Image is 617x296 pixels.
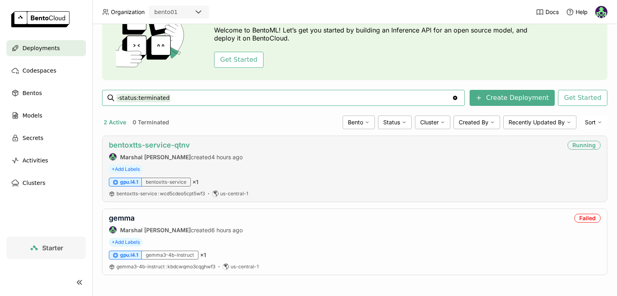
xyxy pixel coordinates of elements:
input: Selected bento01. [178,8,179,16]
svg: Clear value [452,95,458,101]
strong: Marshal [PERSON_NAME] [120,154,191,160]
div: bento01 [154,8,178,16]
span: 6 hours ago [211,227,243,233]
span: Secrets [22,133,43,143]
span: Created By [459,119,488,126]
span: us-central-1 [231,264,259,270]
span: +Add Labels [109,238,143,247]
a: Bentos [6,85,86,101]
span: Organization [111,8,145,16]
span: Docs [545,8,559,16]
span: gpu.l4.1 [120,252,138,258]
div: Recently Updated By [503,116,576,129]
span: Clusters [22,178,45,188]
span: Activities [22,156,48,165]
div: bentoxtts-service [142,178,191,187]
a: Clusters [6,175,86,191]
div: Failed [574,214,601,223]
img: cover onboarding [108,7,195,67]
div: Cluster [415,116,450,129]
div: created [109,153,243,161]
button: Get Started [558,90,607,106]
a: Deployments [6,40,86,56]
span: gemma3-4b-instruct kbdcwqmo3cqghwf3 [116,264,215,270]
span: Bento [348,119,363,126]
img: logo [11,11,69,27]
span: : [158,191,159,197]
a: gemma3-4b-instruct:kbdcwqmo3cqghwf3 [116,264,215,270]
input: Search [116,91,452,104]
a: Activities [6,152,86,168]
span: us-central-1 [220,191,248,197]
span: Recently Updated By [509,119,565,126]
span: Status [383,119,400,126]
button: Create Deployment [470,90,555,106]
span: gpu.l4.1 [120,179,138,185]
div: Bento [343,116,375,129]
span: Deployments [22,43,60,53]
span: × 1 [200,251,206,259]
span: Help [576,8,588,16]
span: : [165,264,167,270]
p: Welcome to BentoML! Let’s get you started by building an Inference API for an open source model, ... [214,26,531,42]
span: Cluster [420,119,439,126]
img: Marshal AM [109,153,116,160]
button: Get Started [214,52,264,68]
a: bentoxtts-service-qtnv [109,141,190,149]
span: Models [22,111,42,120]
span: Starter [42,244,63,252]
a: gemma [109,214,135,222]
span: Codespaces [22,66,56,75]
span: 4 hours ago [211,154,243,160]
span: Sort [585,119,596,126]
div: Help [566,8,588,16]
img: Marshal AM [109,226,116,233]
span: +Add Labels [109,165,143,174]
div: gemma3-4b-instruct [142,251,198,260]
div: Sort [580,116,607,129]
a: bentoxtts-service:wcd5cdeo5cpt5wf3 [116,191,205,197]
img: Marshal AM [595,6,607,18]
button: 0 Terminated [131,117,171,128]
div: created [109,226,243,234]
div: Created By [454,116,500,129]
a: Models [6,107,86,124]
span: bentoxtts-service wcd5cdeo5cpt5wf3 [116,191,205,197]
a: Secrets [6,130,86,146]
span: Bentos [22,88,42,98]
div: Status [378,116,412,129]
span: × 1 [192,178,198,186]
a: Starter [6,237,86,259]
a: Codespaces [6,63,86,79]
a: Docs [536,8,559,16]
button: 2 Active [102,117,128,128]
div: Running [568,141,601,150]
strong: Marshal [PERSON_NAME] [120,227,191,233]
